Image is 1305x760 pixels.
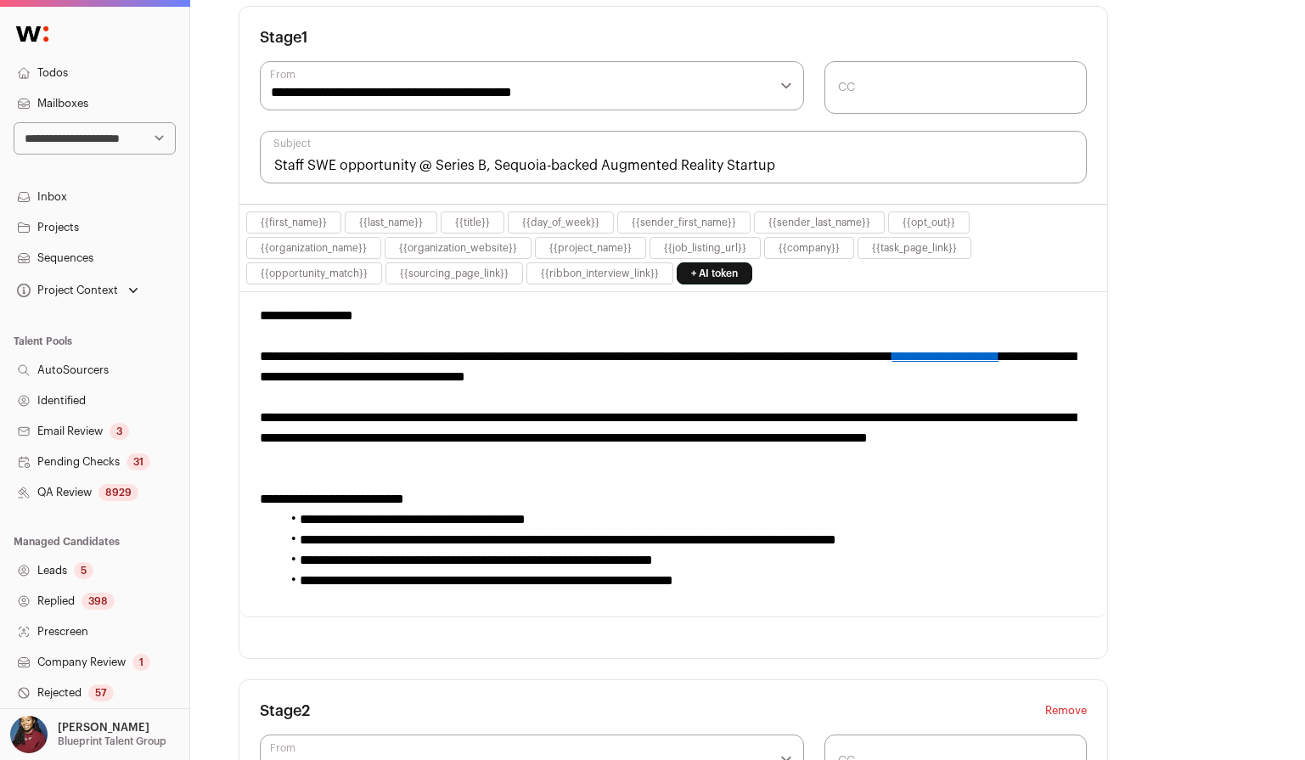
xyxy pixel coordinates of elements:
[132,654,150,671] div: 1
[260,131,1087,183] input: Subject
[768,216,870,229] button: {{sender_last_name}}
[549,241,632,255] button: {{project_name}}
[7,716,170,753] button: Open dropdown
[400,267,509,280] button: {{sourcing_page_link}}
[455,216,490,229] button: {{title}}
[399,241,517,255] button: {{organization_website}}
[58,735,166,748] p: Blueprint Talent Group
[14,279,142,302] button: Open dropdown
[127,453,150,470] div: 31
[260,701,310,721] h3: Stage
[261,216,327,229] button: {{first_name}}
[82,593,115,610] div: 398
[88,684,114,701] div: 57
[110,423,129,440] div: 3
[98,484,138,501] div: 8929
[359,216,423,229] button: {{last_name}}
[261,241,367,255] button: {{organization_name}}
[872,241,957,255] button: {{task_page_link}}
[824,61,1087,114] input: CC
[903,216,955,229] button: {{opt_out}}
[677,262,752,284] a: + AI token
[10,716,48,753] img: 10010497-medium_jpg
[7,17,58,51] img: Wellfound
[541,267,659,280] button: {{ribbon_interview_link}}
[261,267,368,280] button: {{opportunity_match}}
[632,216,736,229] button: {{sender_first_name}}
[301,30,308,45] span: 1
[301,703,310,718] span: 2
[1045,701,1087,721] button: Remove
[779,241,840,255] button: {{company}}
[260,27,308,48] h3: Stage
[522,216,599,229] button: {{day_of_week}}
[58,721,149,735] p: [PERSON_NAME]
[664,241,746,255] button: {{job_listing_url}}
[14,284,118,297] div: Project Context
[74,562,93,579] div: 5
